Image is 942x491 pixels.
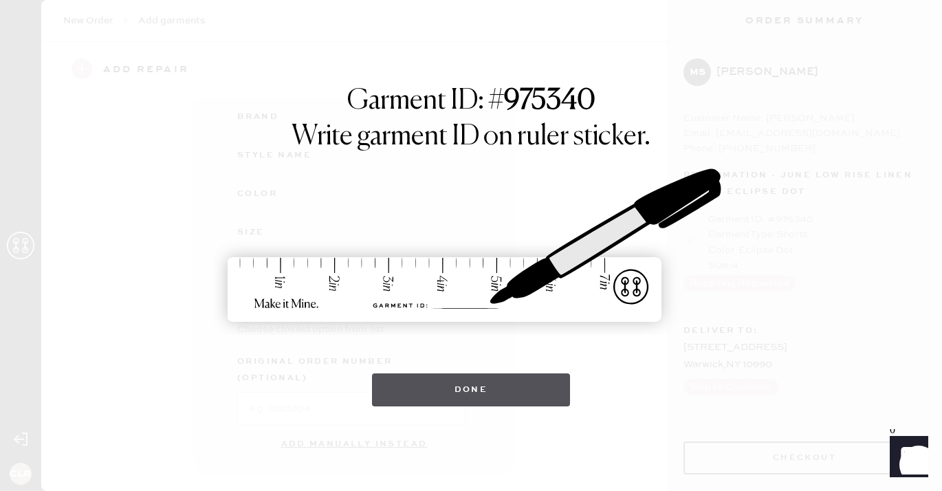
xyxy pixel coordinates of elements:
strong: 975340 [504,87,595,115]
h1: Garment ID: # [347,85,595,120]
h1: Write garment ID on ruler sticker. [292,120,650,153]
iframe: Front Chat [877,429,936,488]
img: ruler-sticker-sharpie.svg [213,133,729,360]
button: Done [372,373,571,406]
